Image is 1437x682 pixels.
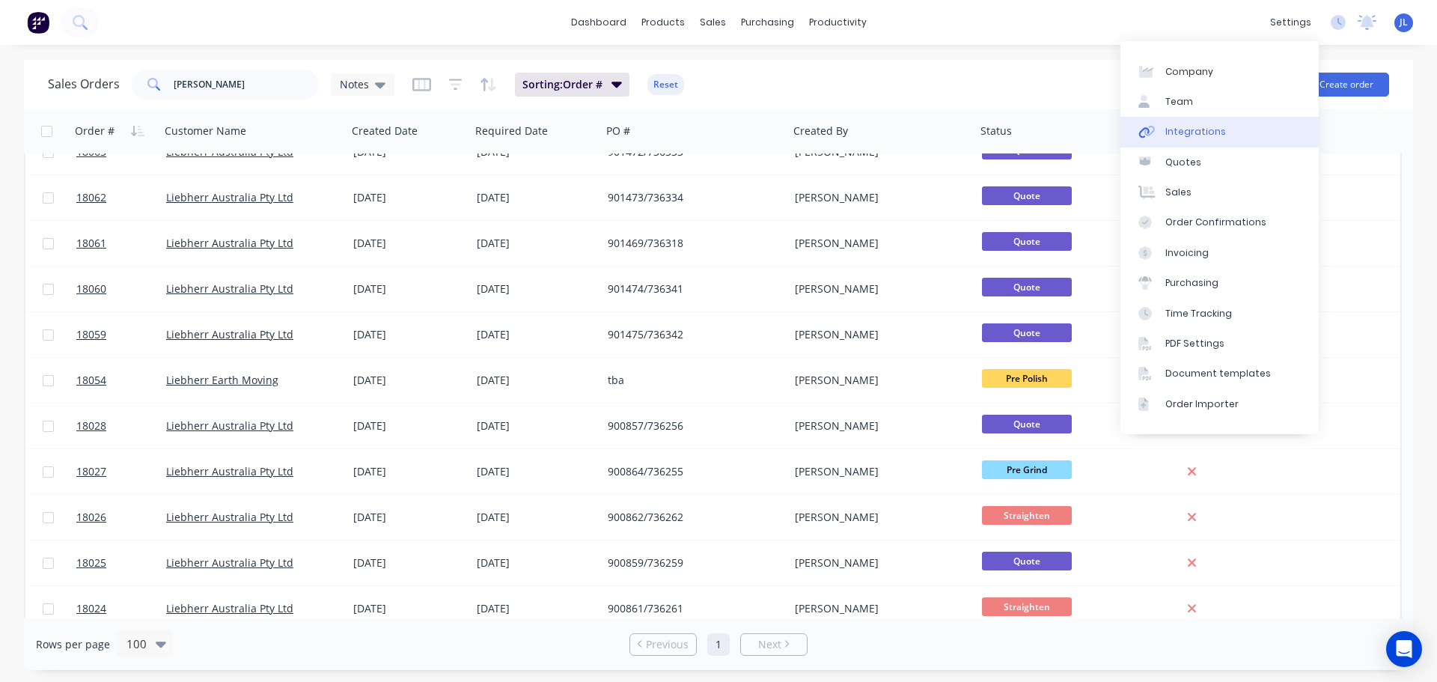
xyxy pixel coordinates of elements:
[982,460,1072,479] span: Pre Grind
[564,11,634,34] a: dashboard
[795,236,961,251] div: [PERSON_NAME]
[477,464,596,479] div: [DATE]
[982,323,1072,342] span: Quote
[1165,186,1192,199] div: Sales
[76,555,106,570] span: 18025
[982,278,1072,296] span: Quote
[1386,631,1422,667] div: Open Intercom Messenger
[1120,207,1319,237] a: Order Confirmations
[477,281,596,296] div: [DATE]
[515,73,629,97] button: Sorting:Order #
[522,77,602,92] span: Sorting: Order #
[166,418,293,433] a: Liebherr Australia Pty Ltd
[1120,238,1319,268] a: Invoicing
[76,327,106,342] span: 18059
[1165,95,1193,109] div: Team
[795,601,961,616] div: [PERSON_NAME]
[980,124,1012,138] div: Status
[608,373,774,388] div: tba
[608,464,774,479] div: 900864/736255
[982,552,1072,570] span: Quote
[76,601,106,616] span: 18024
[733,11,802,34] div: purchasing
[1304,73,1389,97] button: Create order
[76,236,106,251] span: 18061
[1120,268,1319,298] a: Purchasing
[27,11,49,34] img: Factory
[76,267,166,311] a: 18060
[76,221,166,266] a: 18061
[795,418,961,433] div: [PERSON_NAME]
[982,415,1072,433] span: Quote
[608,236,774,251] div: 901469/736318
[166,601,293,615] a: Liebherr Australia Pty Ltd
[76,418,106,433] span: 18028
[707,633,730,656] a: Page 1 is your current page
[1165,307,1232,320] div: Time Tracking
[1165,216,1266,229] div: Order Confirmations
[1165,125,1226,138] div: Integrations
[477,510,596,525] div: [DATE]
[36,637,110,652] span: Rows per page
[477,555,596,570] div: [DATE]
[647,74,684,95] button: Reset
[76,510,106,525] span: 18026
[76,541,166,585] a: 18025
[646,637,689,652] span: Previous
[76,449,166,494] a: 18027
[606,124,630,138] div: PO #
[795,373,961,388] div: [PERSON_NAME]
[608,327,774,342] div: 901475/736342
[76,464,106,479] span: 18027
[353,236,465,251] div: [DATE]
[1165,246,1209,260] div: Invoicing
[1165,398,1239,411] div: Order Importer
[1120,298,1319,328] a: Time Tracking
[166,464,293,478] a: Liebherr Australia Pty Ltd
[353,281,465,296] div: [DATE]
[76,404,166,448] a: 18028
[1120,389,1319,419] a: Order Importer
[634,11,692,34] div: products
[48,77,120,91] h1: Sales Orders
[353,327,465,342] div: [DATE]
[477,373,596,388] div: [DATE]
[166,190,293,204] a: Liebherr Australia Pty Ltd
[1120,359,1319,389] a: Document templates
[76,281,106,296] span: 18060
[608,190,774,205] div: 901473/736334
[76,175,166,220] a: 18062
[166,236,293,250] a: Liebherr Australia Pty Ltd
[982,369,1072,388] span: Pre Polish
[76,312,166,357] a: 18059
[353,190,465,205] div: [DATE]
[76,586,166,631] a: 18024
[741,637,807,652] a: Next page
[1400,16,1408,29] span: JL
[982,506,1072,525] span: Straighten
[477,236,596,251] div: [DATE]
[353,464,465,479] div: [DATE]
[795,190,961,205] div: [PERSON_NAME]
[352,124,418,138] div: Created Date
[1120,87,1319,117] a: Team
[1120,147,1319,177] a: Quotes
[165,124,246,138] div: Customer Name
[758,637,781,652] span: Next
[795,281,961,296] div: [PERSON_NAME]
[795,327,961,342] div: [PERSON_NAME]
[353,601,465,616] div: [DATE]
[608,601,774,616] div: 900861/736261
[982,186,1072,205] span: Quote
[793,124,848,138] div: Created By
[1120,56,1319,86] a: Company
[477,418,596,433] div: [DATE]
[1165,156,1201,169] div: Quotes
[475,124,548,138] div: Required Date
[1165,65,1213,79] div: Company
[608,510,774,525] div: 900862/736262
[982,597,1072,616] span: Straighten
[795,510,961,525] div: [PERSON_NAME]
[166,510,293,524] a: Liebherr Australia Pty Ltd
[174,70,320,100] input: Search...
